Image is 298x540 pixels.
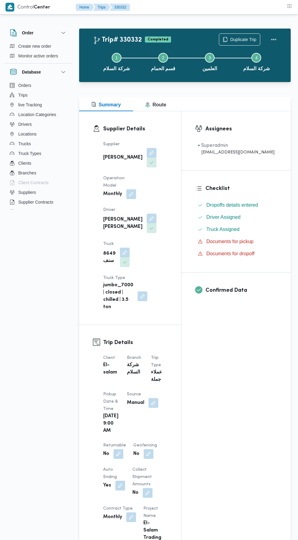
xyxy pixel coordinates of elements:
[103,468,117,479] span: Auto Ending
[209,55,211,60] span: 3
[206,239,254,244] span: Documents for pickup
[143,507,158,518] span: Project Name
[195,237,277,246] button: Documents for pickup
[115,55,118,60] span: 1
[7,158,69,168] button: Clients
[233,46,280,77] button: شركة السلام
[18,140,31,147] span: Trucks
[103,392,118,411] span: Pickup date & time
[140,46,186,77] button: قسم الحمام
[148,38,168,41] b: Completed
[206,214,240,221] span: Driver Assigned
[103,208,115,212] span: Driver
[7,197,69,207] button: Supplier Contracts
[7,51,69,61] button: Monitor active orders
[7,129,69,139] button: Locations
[103,362,118,376] b: El-salam
[230,36,256,43] span: Duplicate Trip
[103,142,120,146] span: Supplier
[18,130,37,138] span: Locations
[103,507,133,511] span: Contract Type
[7,41,69,51] button: Create new order
[7,178,69,187] button: Client Contracts
[18,82,31,89] span: Orders
[205,184,277,193] h3: Checklist
[18,198,53,206] span: Supplier Contracts
[18,208,33,215] span: Devices
[103,125,167,133] h3: Supplier Details
[103,282,133,311] b: jumbo_7000 | closed | chilled | 3.5 ton
[18,150,41,157] span: Truck Types
[195,200,277,210] button: Dropoffs details entered
[7,168,69,178] button: Branches
[255,55,258,60] span: 4
[7,187,69,197] button: Suppliers
[7,139,69,149] button: Trucks
[132,468,152,486] span: Collect Shipment Amounts
[18,43,51,50] span: Create new order
[5,41,72,63] div: Order
[93,4,110,11] button: Trips
[162,55,164,60] span: 2
[103,276,125,280] span: Truck Type
[132,489,138,497] b: No
[93,36,142,44] h2: Trip# 330332
[219,33,260,46] button: Duplicate Trip
[243,65,269,72] span: شركة السلام
[133,443,157,447] span: Geofencing
[195,249,277,259] button: Documents for dropoff
[18,111,56,118] span: Location Categories
[206,202,258,208] span: Dropoffs details entered
[198,142,275,156] span: • Superadmin mostafa.elrouby@illa.com.eg
[206,201,258,209] span: Dropoffs details entered
[187,46,233,77] button: العلمين
[103,65,129,72] span: شركة السلام
[103,339,167,347] h3: Trip Details
[198,149,275,156] div: [EMAIL_ADDRESS][DOMAIN_NAME]
[195,212,277,222] button: Driver Assigned
[202,65,217,72] span: العلمين
[195,225,277,234] button: Truck Assigned
[7,81,69,90] button: Orders
[5,3,14,12] img: X8yXhbKr1z7QwAAAABJRU5ErkJggg==
[18,121,32,128] span: Drivers
[18,101,42,108] span: live Tracking
[127,392,141,396] span: Source
[18,52,58,60] span: Monitor active orders
[206,238,254,245] span: Documents for pickup
[127,362,142,376] b: شركة السلام
[145,36,171,43] span: Completed
[103,443,126,447] span: Returnable
[198,142,275,149] div: • Superadmin
[103,356,115,360] span: Client
[103,514,122,521] b: Monthly
[10,68,67,76] button: Database
[7,207,69,217] button: Devices
[206,226,240,233] span: Truck Assigned
[7,100,69,110] button: live Tracking
[268,33,280,46] button: Actions
[206,251,254,256] span: Documents for dropoff
[205,286,277,294] h3: Confirmed Data
[206,250,254,257] span: Documents for dropoff
[151,369,166,384] b: عملاء جملة
[103,250,116,265] b: 8649 سنف
[22,29,33,36] h3: Order
[103,450,109,458] b: No
[18,91,28,99] span: Trips
[7,110,69,119] button: Location Categories
[10,29,67,36] button: Order
[127,356,141,360] span: Branch
[7,90,69,100] button: Trips
[93,46,140,77] button: شركة السلام
[103,176,124,187] span: Operation Model
[145,102,166,107] span: Route
[151,356,161,367] span: Trip Type
[7,149,69,158] button: Truck Types
[103,413,118,435] b: [DATE] 9:00 AM
[5,81,72,212] div: Database
[109,4,130,11] button: 330332
[103,242,114,246] span: Truck
[205,125,277,133] h3: Assignees
[103,216,142,231] b: [PERSON_NAME] [PERSON_NAME]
